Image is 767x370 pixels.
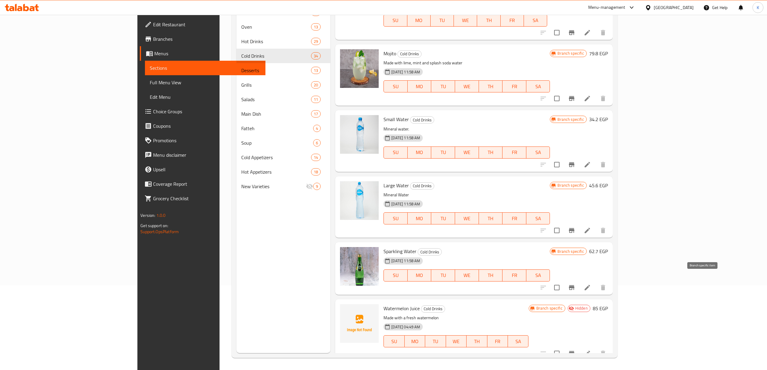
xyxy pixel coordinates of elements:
span: Hot Appetizers [241,168,311,175]
span: MO [410,148,429,157]
h6: 85 EGP [593,304,608,313]
span: Coverage Report [153,180,261,188]
div: Hot Appetizers18 [236,165,330,179]
span: FR [503,16,521,25]
span: 34 [311,53,320,59]
button: SU [383,14,407,27]
button: delete [596,157,610,172]
a: Menu disclaimer [140,148,265,162]
a: Coverage Report [140,177,265,191]
svg: Inactive section [306,183,313,190]
div: Soup [241,139,313,146]
button: WE [455,146,479,159]
span: SA [529,148,548,157]
div: items [311,110,321,117]
p: Mineral water. [383,125,550,133]
a: Edit menu item [584,161,591,168]
span: Select to update [550,26,563,39]
span: Cold Drinks [410,117,434,124]
p: Mineral Water [383,191,550,199]
button: MO [405,335,425,347]
span: SA [510,337,526,346]
span: Select to update [550,92,563,105]
span: Cold Drinks [421,305,445,312]
span: Edit Menu [150,93,261,101]
button: Branch-specific-item [564,280,579,295]
span: 14 [311,155,320,160]
span: TU [434,148,453,157]
span: TU [434,271,453,280]
img: Mojito [340,49,379,88]
span: Cold Appetizers [241,154,311,161]
a: Upsell [140,162,265,177]
div: Desserts13 [236,63,330,78]
a: Promotions [140,133,265,148]
button: TH [477,14,500,27]
button: SU [383,335,404,347]
div: items [311,96,321,103]
button: MO [408,269,432,282]
span: MO [410,82,429,91]
button: delete [596,25,610,40]
span: Hot Drinks [241,38,311,45]
h6: 62.7 EGP [589,247,608,256]
button: TU [431,146,455,159]
div: Grills20 [236,78,330,92]
a: Edit menu item [584,227,591,234]
span: FR [490,337,505,346]
button: WE [454,14,477,27]
span: Menu disclaimer [153,151,261,159]
span: WE [457,82,477,91]
button: TH [467,335,487,347]
a: Edit menu item [584,29,591,36]
p: Made with lime, mint and splash soda water [383,59,550,67]
span: Cold Drinks [410,182,434,189]
span: Full Menu View [150,79,261,86]
div: Oven13 [236,20,330,34]
button: Branch-specific-item [564,157,579,172]
button: Branch-specific-item [564,346,579,361]
span: SA [529,214,548,223]
button: MO [408,212,432,224]
a: Edit menu item [584,284,591,291]
div: Oven [241,23,311,31]
button: SA [526,80,550,92]
span: FR [505,271,524,280]
button: Branch-specific-item [564,223,579,238]
div: items [313,183,321,190]
span: WE [448,337,464,346]
div: Desserts [241,67,311,74]
span: TU [433,16,451,25]
button: Branch-specific-item [564,25,579,40]
span: SU [386,337,402,346]
button: WE [455,269,479,282]
h6: 34.2 EGP [589,115,608,124]
span: TH [481,271,500,280]
a: Coupons [140,119,265,133]
div: items [313,125,321,132]
button: delete [596,280,610,295]
a: Edit menu item [584,95,591,102]
div: items [311,67,321,74]
div: [GEOGRAPHIC_DATA] [654,4,694,11]
button: SA [526,269,550,282]
span: TH [480,16,498,25]
button: delete [596,346,610,361]
div: items [311,154,321,161]
a: Support.OpsPlatform [140,228,179,236]
span: FR [505,82,524,91]
a: Menus [140,46,265,61]
h6: 79.8 EGP [589,49,608,58]
a: Full Menu View [145,75,265,90]
span: Branch specific [534,305,565,311]
button: WE [455,80,479,92]
button: MO [407,14,431,27]
span: Promotions [153,137,261,144]
span: 18 [311,169,320,175]
span: 13 [311,24,320,30]
button: TU [431,269,455,282]
div: Fatteh4 [236,121,330,136]
span: Watermelon Juice [383,304,420,313]
span: SU [386,82,405,91]
span: Version: [140,211,155,219]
